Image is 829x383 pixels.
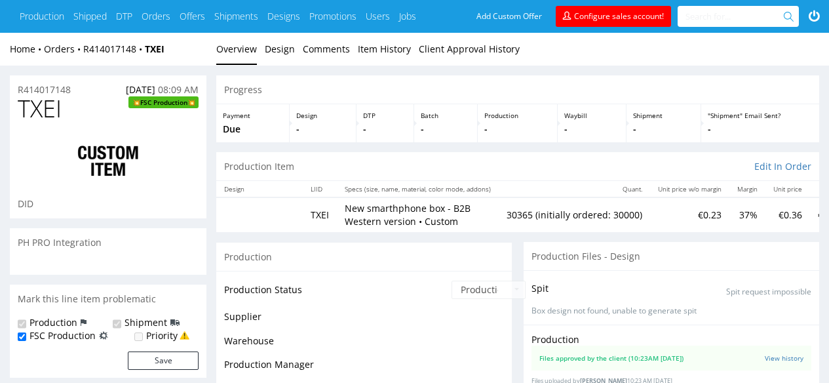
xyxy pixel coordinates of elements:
[729,197,765,232] td: 37%
[20,10,64,23] a: Production
[56,135,161,188] img: ico-item-custom-a8f9c3db6a5631ce2f509e228e8b95abde266dc4376634de7b166047de09ff05.png
[309,10,357,23] a: Promotions
[303,33,350,65] a: Comments
[469,6,549,27] a: Add Custom Offer
[633,123,695,136] p: -
[499,181,650,197] th: Quant.
[267,10,300,23] a: Designs
[539,353,684,363] div: Files approved by the client (10:23AM [DATE])
[170,316,180,329] img: icon-shipping-flag.svg
[158,83,199,96] span: 08:09 AM
[126,83,155,96] span: [DATE]
[633,111,695,120] p: Shipment
[765,181,810,197] th: Unit price
[125,316,167,329] label: Shipment
[83,43,145,55] a: R414017148
[345,202,491,228] p: New smarthphone box - B2B Western version • Custom
[531,306,811,317] p: Box design not found, unable to generate spit
[363,111,408,120] p: DTP
[216,242,512,272] div: Production
[224,333,448,357] td: Warehouse
[18,197,33,210] span: DID
[499,197,650,232] td: 30365 (initially ordered: 30000)
[10,285,206,313] div: Mark this line item problematic
[363,123,408,136] p: -
[765,197,810,232] td: €0.36
[224,309,448,333] td: Supplier
[685,6,786,27] input: Search for...
[214,10,258,23] a: Shipments
[73,10,107,23] a: Shipped
[216,181,303,197] th: Design
[18,96,62,122] span: TXEI
[81,316,87,329] img: icon-production-flag.svg
[140,96,187,108] span: FSC Production
[146,329,178,342] label: Priority
[337,181,499,197] th: Specs (size, name, material, color mode, addons)
[180,10,205,23] a: Offers
[708,111,813,120] p: "Shipment" Email Sent?
[729,181,765,197] th: Margin
[116,10,132,23] a: DTP
[358,33,411,65] a: Item History
[296,123,349,136] p: -
[726,287,811,298] p: Spit request impossible
[574,10,664,22] span: Configure sales account!
[216,33,257,65] a: Overview
[366,10,390,23] a: Users
[564,111,619,120] p: Waybill
[303,197,337,232] td: TXEI
[29,316,77,329] label: Production
[556,6,671,27] a: Configure sales account!
[128,352,199,370] button: Save
[224,279,448,309] td: Production Status
[223,123,282,136] p: Due
[754,160,811,173] a: Edit In Order
[44,43,83,55] a: Orders
[531,282,549,295] p: Spit
[484,111,550,120] p: Production
[708,123,813,136] p: -
[10,43,44,55] a: Home
[180,331,189,340] img: yellow_warning_triangle.png
[99,329,108,342] img: icon-fsc-production-flag.svg
[650,181,729,197] th: Unit price w/o margin
[224,357,448,381] td: Production Manager
[564,123,619,136] p: -
[531,333,579,346] p: Production
[421,111,471,120] p: Batch
[224,160,294,173] p: Production Item
[223,111,282,120] p: Payment
[145,43,164,55] a: TXEI
[303,181,337,197] th: LIID
[296,111,349,120] p: Design
[524,242,819,271] div: Production Files - Design
[216,75,819,104] div: Progress
[18,83,71,96] a: R414017148
[765,353,803,363] a: View history
[650,197,729,232] td: €0.23
[10,228,206,257] div: PH PRO Integration
[421,123,471,136] p: -
[142,10,170,23] a: Orders
[265,33,295,65] a: Design
[419,33,520,65] a: Client Approval History
[484,123,550,136] p: -
[29,329,96,342] label: FSC Production
[399,10,416,23] a: Jobs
